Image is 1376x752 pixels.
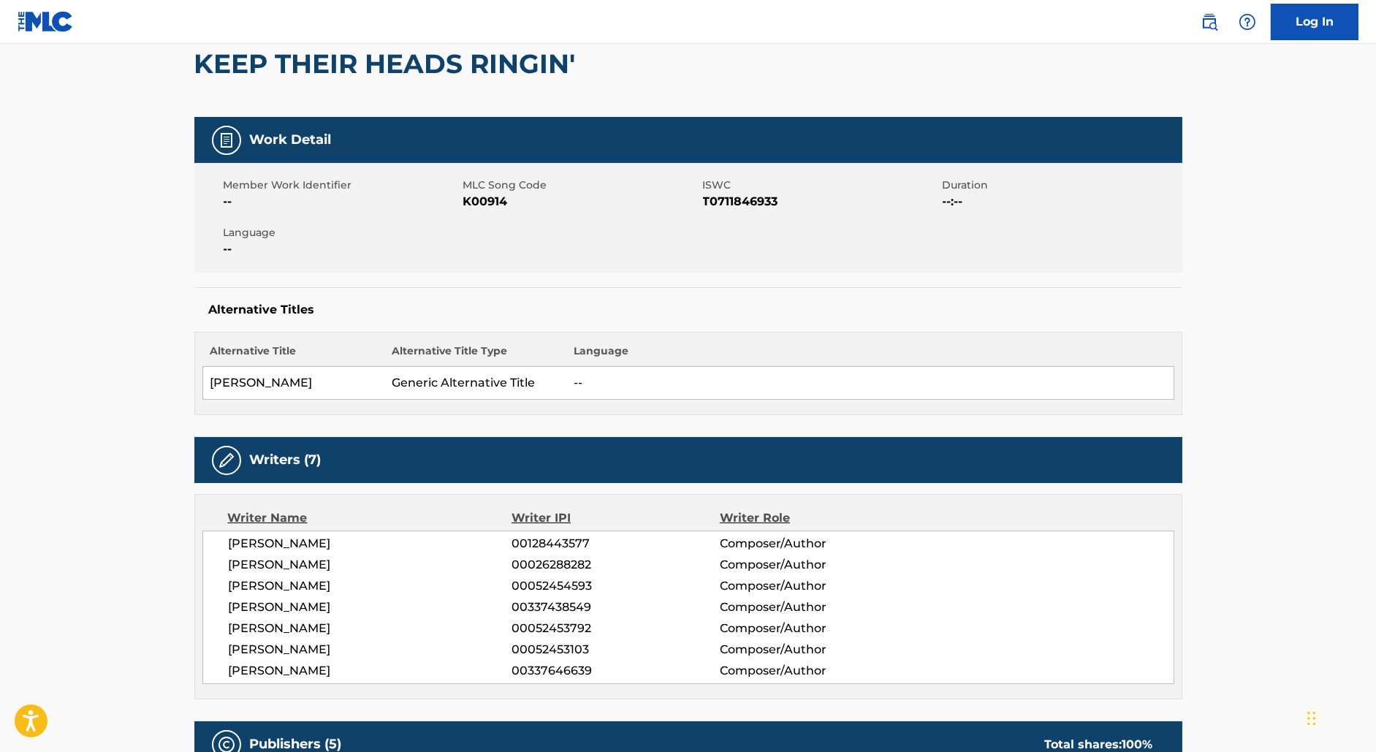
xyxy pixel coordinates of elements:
span: Composer/Author [720,535,909,552]
iframe: Chat Widget [1303,682,1376,752]
img: Work Detail [218,132,235,149]
span: K00914 [463,193,699,210]
span: T0711846933 [703,193,939,210]
th: Language [566,343,1174,367]
span: Composer/Author [720,577,909,595]
span: [PERSON_NAME] [229,577,512,595]
h2: KEEP THEIR HEADS RINGIN' [194,48,583,80]
img: search [1201,13,1218,31]
span: 00337438549 [512,599,719,616]
span: MLC Song Code [463,178,699,193]
a: Log In [1271,4,1358,40]
span: 00052453103 [512,641,719,658]
span: Composer/Author [720,641,909,658]
h5: Alternative Titles [209,303,1168,317]
span: Composer/Author [720,662,909,680]
img: MLC Logo [18,11,74,32]
span: [PERSON_NAME] [229,556,512,574]
div: Writer IPI [512,509,720,527]
td: Generic Alternative Title [384,367,566,400]
span: [PERSON_NAME] [229,599,512,616]
h5: Writers (7) [250,452,322,468]
span: --:-- [943,193,1179,210]
div: Help [1233,7,1262,37]
span: Composer/Author [720,556,909,574]
span: Composer/Author [720,620,909,637]
span: -- [224,193,460,210]
span: 100 % [1122,737,1153,751]
td: [PERSON_NAME] [202,367,384,400]
span: 00052454593 [512,577,719,595]
span: [PERSON_NAME] [229,641,512,658]
div: Drag [1307,696,1316,740]
span: 00052453792 [512,620,719,637]
span: -- [224,240,460,258]
span: ISWC [703,178,939,193]
span: 00026288282 [512,556,719,574]
h5: Work Detail [250,132,332,148]
a: Public Search [1195,7,1224,37]
th: Alternative Title Type [384,343,566,367]
span: [PERSON_NAME] [229,620,512,637]
td: -- [566,367,1174,400]
span: 00337646639 [512,662,719,680]
div: Writer Role [720,509,909,527]
img: help [1239,13,1256,31]
th: Alternative Title [202,343,384,367]
img: Writers [218,452,235,469]
div: Writer Name [228,509,512,527]
span: Composer/Author [720,599,909,616]
span: Duration [943,178,1179,193]
span: 00128443577 [512,535,719,552]
span: [PERSON_NAME] [229,535,512,552]
span: [PERSON_NAME] [229,662,512,680]
span: Member Work Identifier [224,178,460,193]
span: Language [224,225,460,240]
